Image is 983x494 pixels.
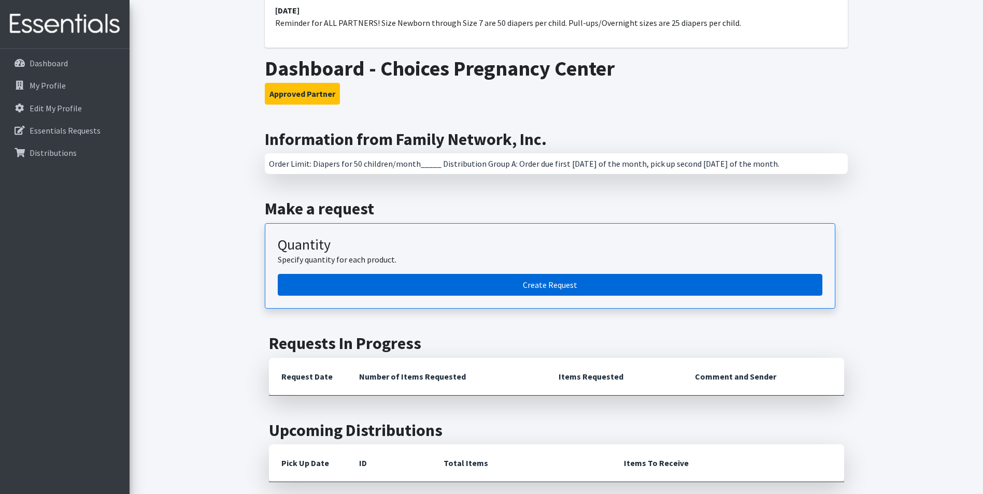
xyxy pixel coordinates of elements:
[265,153,848,174] div: Order Limit: Diapers for 50 children/month_____ Distribution Group A: Order due first [DATE] of t...
[30,148,77,158] p: Distributions
[30,58,68,68] p: Dashboard
[275,5,300,16] strong: [DATE]
[265,199,848,219] h2: Make a request
[4,53,125,74] a: Dashboard
[4,120,125,141] a: Essentials Requests
[269,420,844,440] h2: Upcoming Distributions
[269,358,347,396] th: Request Date
[4,98,125,119] a: Edit My Profile
[682,358,844,396] th: Comment and Sender
[347,444,431,482] th: ID
[265,129,848,149] h2: Information from Family Network, Inc.
[4,7,125,41] img: HumanEssentials
[546,358,682,396] th: Items Requested
[269,333,844,353] h2: Requests In Progress
[278,253,822,266] p: Specify quantity for each product.
[611,444,844,482] th: Items To Receive
[431,444,611,482] th: Total Items
[278,274,822,296] a: Create a request by quantity
[30,103,82,113] p: Edit My Profile
[278,236,822,254] h3: Quantity
[4,75,125,96] a: My Profile
[4,142,125,163] a: Distributions
[269,444,347,482] th: Pick Up Date
[347,358,547,396] th: Number of Items Requested
[30,125,101,136] p: Essentials Requests
[265,83,340,105] button: Approved Partner
[30,80,66,91] p: My Profile
[265,56,848,81] h1: Dashboard - Choices Pregnancy Center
